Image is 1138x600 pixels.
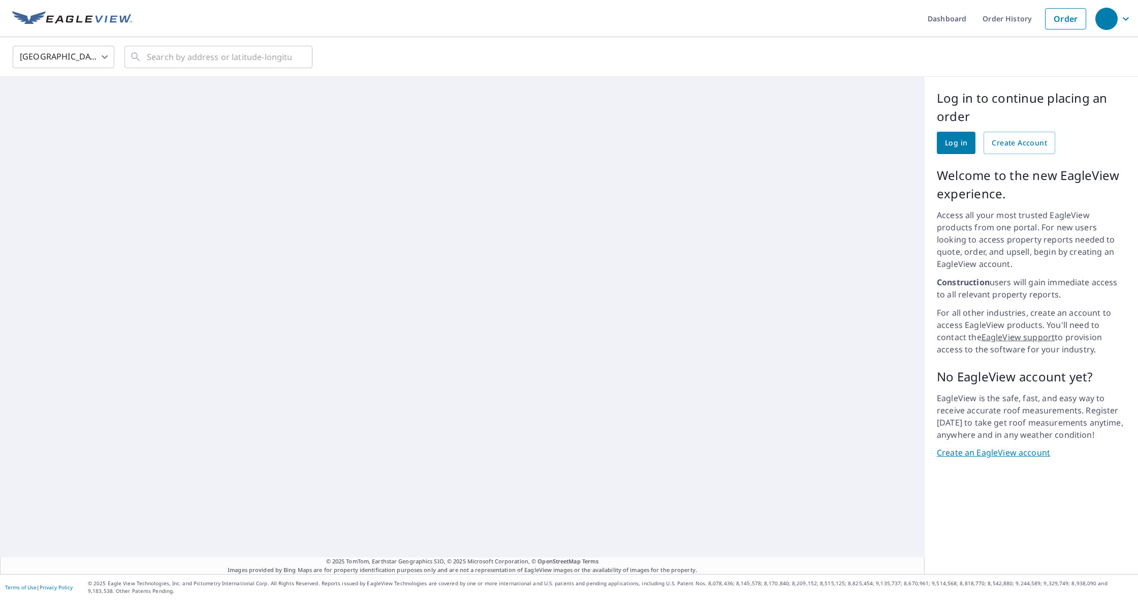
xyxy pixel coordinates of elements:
span: Create Account [992,137,1047,149]
p: users will gain immediate access to all relevant property reports. [937,276,1126,301]
span: © 2025 TomTom, Earthstar Geographics SIO, © 2025 Microsoft Corporation, © [326,557,599,566]
a: Privacy Policy [40,584,73,591]
input: Search by address or latitude-longitude [147,43,292,71]
a: OpenStreetMap [538,557,580,565]
strong: Construction [937,277,990,288]
a: Create Account [984,132,1055,154]
p: Access all your most trusted EagleView products from one portal. For new users looking to access ... [937,209,1126,270]
p: Log in to continue placing an order [937,89,1126,126]
a: Order [1045,8,1086,29]
a: Log in [937,132,975,154]
span: Log in [945,137,967,149]
div: [GEOGRAPHIC_DATA] [13,43,114,71]
img: EV Logo [12,11,132,26]
p: © 2025 Eagle View Technologies, Inc. and Pictometry International Corp. All Rights Reserved. Repo... [88,580,1133,595]
a: Terms of Use [5,584,37,591]
a: EagleView support [982,332,1055,343]
p: Welcome to the new EagleView experience. [937,166,1126,203]
p: | [5,584,73,590]
p: For all other industries, create an account to access EagleView products. You'll need to contact ... [937,307,1126,355]
a: Terms [582,557,599,565]
p: EagleView is the safe, fast, and easy way to receive accurate roof measurements. Register [DATE] ... [937,392,1126,441]
p: No EagleView account yet? [937,368,1126,386]
a: Create an EagleView account [937,447,1126,459]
